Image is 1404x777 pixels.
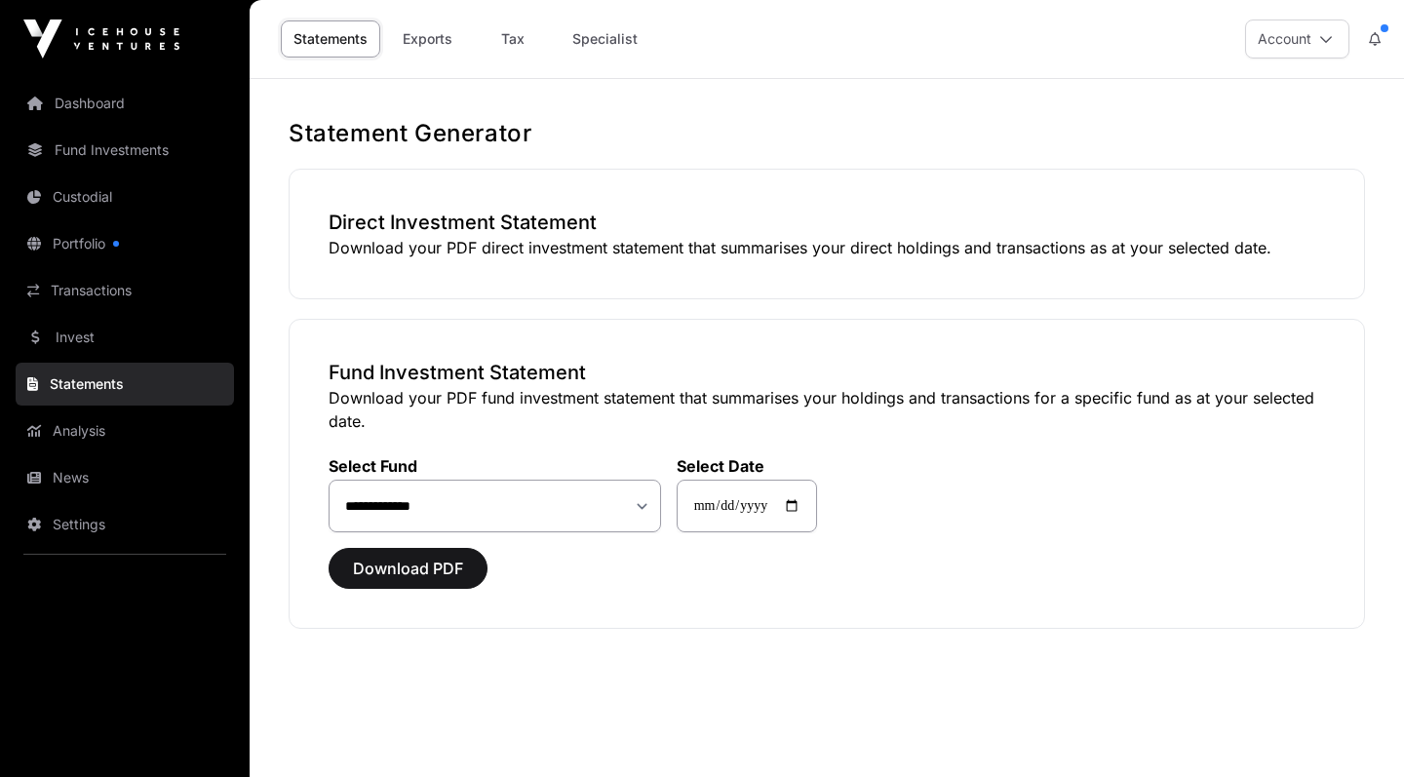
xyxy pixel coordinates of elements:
[289,118,1365,149] h1: Statement Generator
[16,129,234,172] a: Fund Investments
[329,548,487,589] button: Download PDF
[329,456,661,476] label: Select Fund
[329,209,1325,236] h3: Direct Investment Statement
[560,20,650,58] a: Specialist
[281,20,380,58] a: Statements
[474,20,552,58] a: Tax
[329,236,1325,259] p: Download your PDF direct investment statement that summarises your direct holdings and transactio...
[16,82,234,125] a: Dashboard
[329,386,1325,433] p: Download your PDF fund investment statement that summarises your holdings and transactions for a ...
[16,222,234,265] a: Portfolio
[1245,19,1349,58] button: Account
[1306,683,1404,777] iframe: Chat Widget
[16,503,234,546] a: Settings
[677,456,817,476] label: Select Date
[329,359,1325,386] h3: Fund Investment Statement
[16,363,234,406] a: Statements
[16,175,234,218] a: Custodial
[23,19,179,58] img: Icehouse Ventures Logo
[16,409,234,452] a: Analysis
[16,456,234,499] a: News
[16,316,234,359] a: Invest
[353,557,463,580] span: Download PDF
[16,269,234,312] a: Transactions
[388,20,466,58] a: Exports
[329,567,487,587] a: Download PDF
